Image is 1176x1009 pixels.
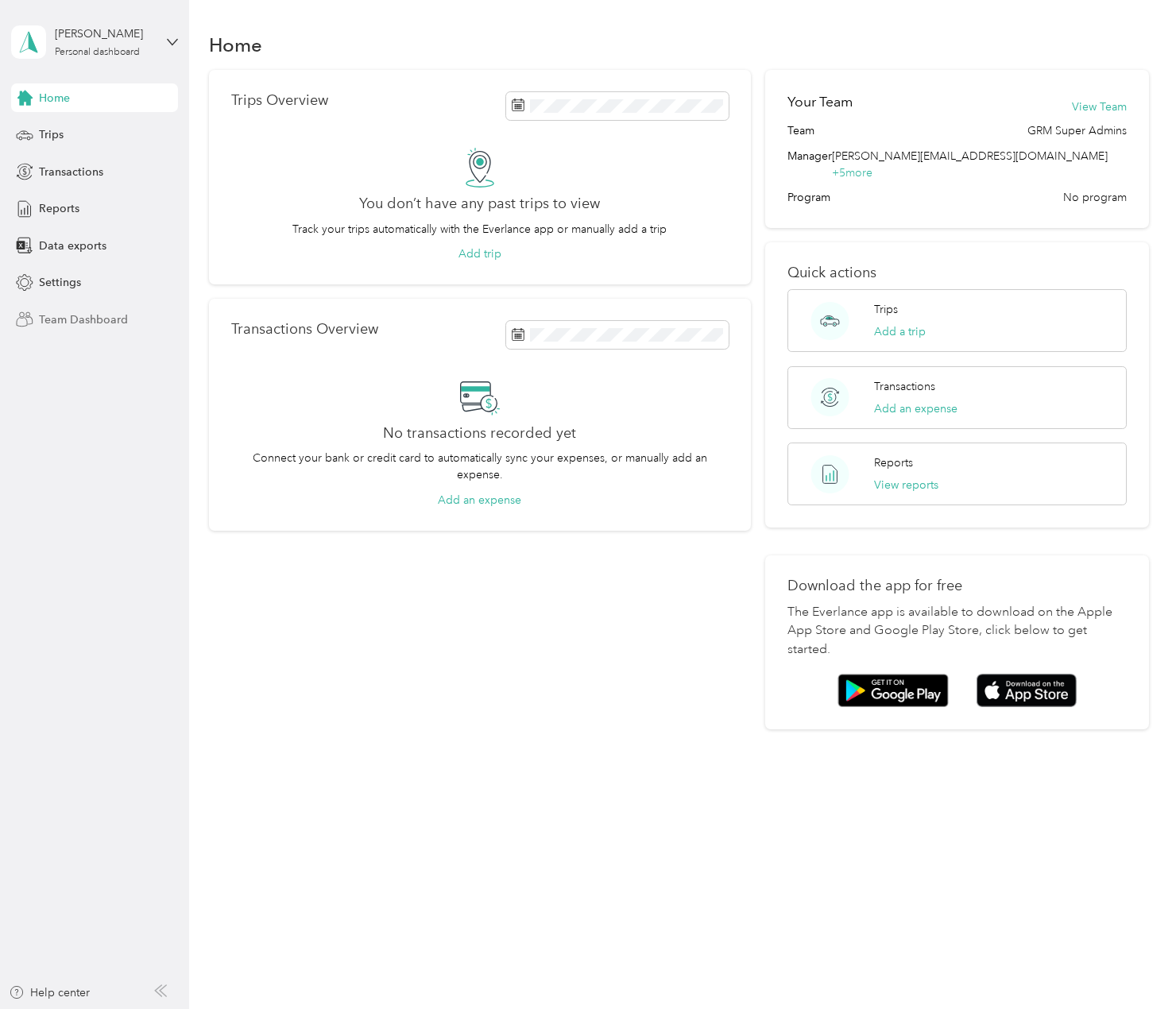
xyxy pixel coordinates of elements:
[39,126,64,143] span: Trips
[39,164,103,180] span: Transactions
[39,90,70,106] span: Home
[874,477,938,493] button: View reports
[359,195,600,212] h2: You don’t have any past trips to view
[231,321,378,338] p: Transactions Overview
[39,311,128,328] span: Team Dashboard
[787,189,830,206] span: Program
[55,25,154,42] div: [PERSON_NAME]
[787,265,1127,281] p: Quick actions
[787,603,1127,660] p: The Everlance app is available to download on the Apple App Store and Google Play Store, click be...
[874,323,926,340] button: Add a trip
[1063,189,1127,206] span: No program
[231,450,729,483] p: Connect your bank or credit card to automatically sync your expenses, or manually add an expense.
[458,245,501,262] button: Add trip
[1027,122,1127,139] span: GRM Super Admins
[438,492,521,508] button: Add an expense
[874,301,898,318] p: Trips
[838,674,949,707] img: Google play
[787,148,832,181] span: Manager
[55,48,140,57] div: Personal dashboard
[39,274,81,291] span: Settings
[383,425,576,442] h2: No transactions recorded yet
[9,984,90,1001] button: Help center
[292,221,667,238] p: Track your trips automatically with the Everlance app or manually add a trip
[787,92,853,112] h2: Your Team
[1072,99,1127,115] button: View Team
[874,454,913,471] p: Reports
[209,37,262,53] h1: Home
[1087,920,1176,1009] iframe: Everlance-gr Chat Button Frame
[874,378,935,395] p: Transactions
[39,200,79,217] span: Reports
[231,92,328,109] p: Trips Overview
[39,238,106,254] span: Data exports
[874,400,957,417] button: Add an expense
[832,166,872,180] span: + 5 more
[832,149,1108,163] span: [PERSON_NAME][EMAIL_ADDRESS][DOMAIN_NAME]
[787,122,814,139] span: Team
[977,674,1077,708] img: App store
[787,578,1127,594] p: Download the app for free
